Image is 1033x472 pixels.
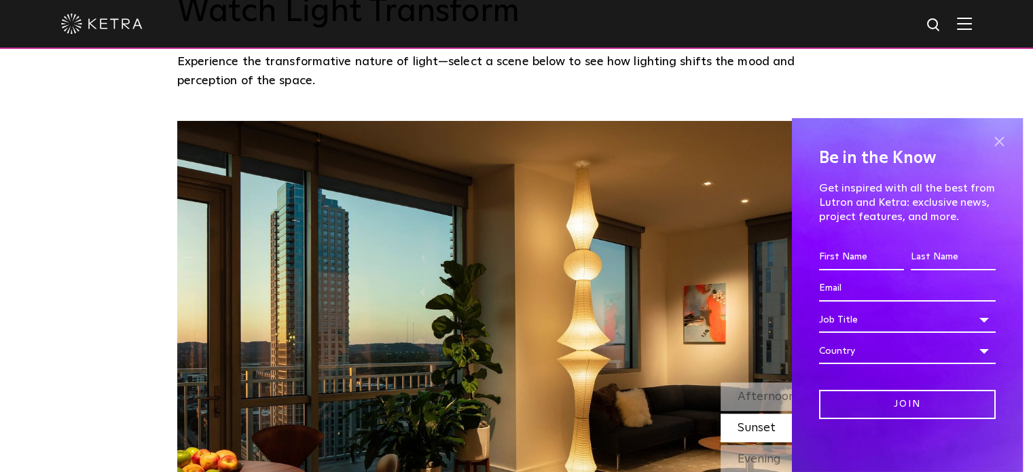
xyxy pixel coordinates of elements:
input: Join [819,390,996,419]
h4: Be in the Know [819,145,996,171]
p: Experience the transformative nature of light—select a scene below to see how lighting shifts the... [177,52,850,91]
div: Country [819,338,996,364]
span: Sunset [738,422,776,434]
input: Last Name [911,244,996,270]
input: First Name [819,244,904,270]
img: Hamburger%20Nav.svg [957,17,972,30]
img: search icon [926,17,943,34]
div: Job Title [819,307,996,333]
p: Get inspired with all the best from Lutron and Ketra: exclusive news, project features, and more. [819,181,996,223]
span: Evening [738,453,781,465]
span: Afternoon [738,391,795,403]
img: ketra-logo-2019-white [61,14,143,34]
input: Email [819,276,996,302]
